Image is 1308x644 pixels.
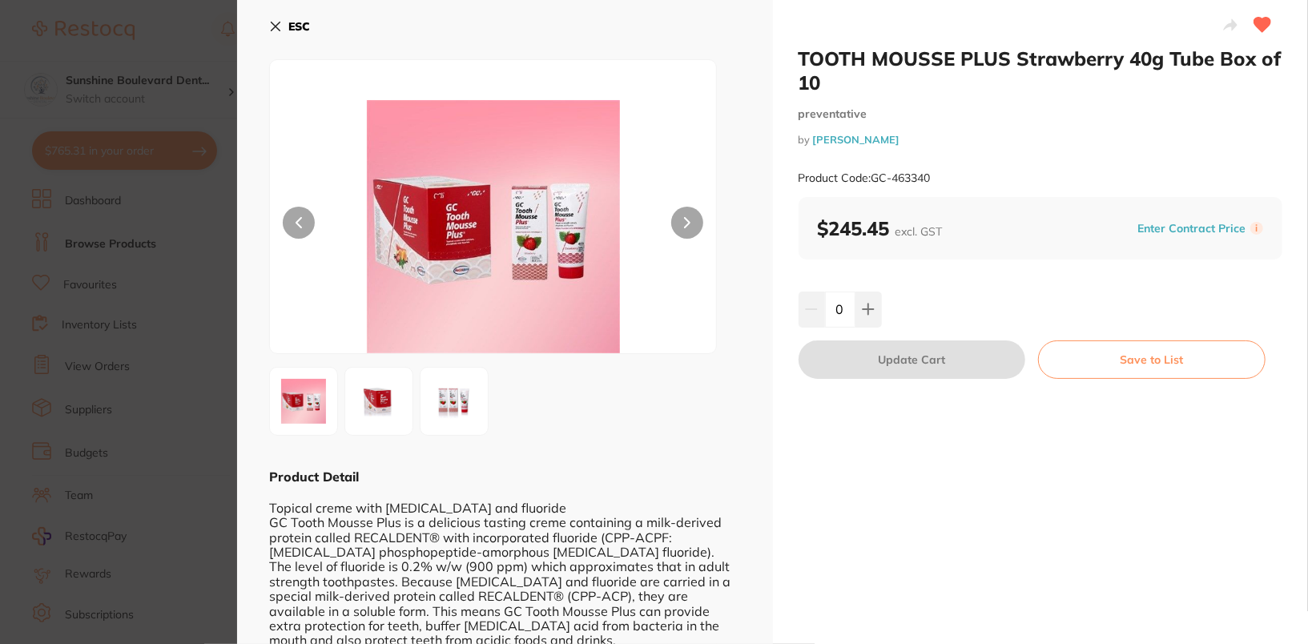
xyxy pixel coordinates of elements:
small: by [799,134,1283,146]
span: excl. GST [895,224,943,239]
b: $245.45 [818,216,943,240]
small: preventative [799,107,1283,121]
button: Save to List [1038,340,1266,379]
button: ESC [269,13,310,40]
img: MC5qcGc [275,372,332,430]
h2: TOOTH MOUSSE PLUS Strawberry 40g Tube Box of 10 [799,46,1283,95]
img: MC5qcGc [359,100,626,353]
img: MF8zLmpwZw [425,372,483,430]
button: Enter Contract Price [1133,221,1250,236]
b: Product Detail [269,469,359,485]
img: MF8yLmpwZw [350,372,408,430]
a: [PERSON_NAME] [813,133,900,146]
button: Update Cart [799,340,1026,379]
b: ESC [288,19,310,34]
label: i [1250,222,1263,235]
small: Product Code: GC-463340 [799,171,931,185]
